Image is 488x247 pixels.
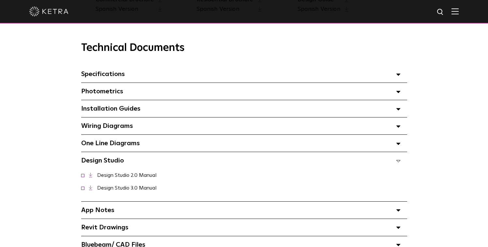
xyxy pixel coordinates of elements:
[81,157,124,164] span: Design Studio
[81,71,125,77] span: Specifications
[81,123,133,129] span: Wiring Diagrams
[81,88,123,95] span: Photometrics
[81,42,407,54] h3: Technical Documents
[81,224,128,231] span: Revit Drawings
[97,173,156,178] a: Design Studio 2.0 Manual
[81,207,114,213] span: App Notes
[29,7,68,16] img: ketra-logo-2019-white
[81,105,140,112] span: Installation Guides
[97,185,156,191] a: Design Studio 3.0 Manual
[81,140,140,147] span: One Line Diagrams
[436,8,445,16] img: search icon
[451,8,459,14] img: Hamburger%20Nav.svg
